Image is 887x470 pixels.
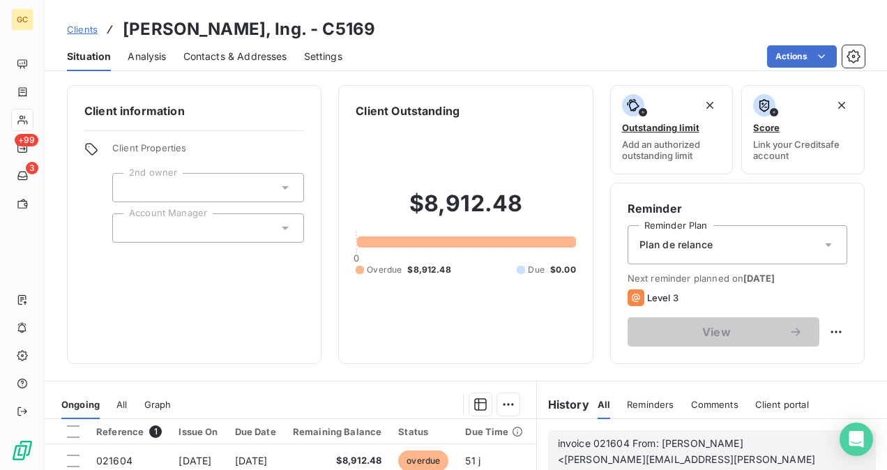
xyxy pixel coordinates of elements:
[550,264,576,276] span: $0.00
[179,426,218,437] div: Issue On
[647,292,678,303] span: Level 3
[644,326,789,338] span: View
[116,399,127,410] span: All
[628,200,847,217] h6: Reminder
[741,85,865,174] button: ScoreLink your Creditsafe account
[179,455,211,467] span: [DATE]
[610,85,734,174] button: Outstanding limitAdd an authorized outstanding limit
[537,396,589,413] h6: History
[11,8,33,31] div: GC
[183,50,287,63] span: Contacts & Addresses
[112,142,304,162] span: Client Properties
[293,426,382,437] div: Remaining Balance
[367,264,402,276] span: Overdue
[465,455,480,467] span: 51 j
[123,17,375,42] h3: [PERSON_NAME], Ing. - C5169
[622,122,699,133] span: Outstanding limit
[398,426,448,437] div: Status
[304,50,342,63] span: Settings
[627,399,674,410] span: Reminders
[407,264,450,276] span: $8,912.48
[11,439,33,462] img: Logo LeanPay
[622,139,722,161] span: Add an authorized outstanding limit
[124,181,135,194] input: Add a tag
[528,264,544,276] span: Due
[67,24,98,35] span: Clients
[840,423,873,456] div: Open Intercom Messenger
[628,317,819,347] button: View
[61,399,100,410] span: Ongoing
[753,122,780,133] span: Score
[598,399,610,410] span: All
[628,273,847,284] span: Next reminder planned on
[465,426,522,437] div: Due Time
[235,455,268,467] span: [DATE]
[67,22,98,36] a: Clients
[96,455,132,467] span: 021604
[128,50,166,63] span: Analysis
[356,190,575,232] h2: $8,912.48
[26,162,38,174] span: 3
[753,139,853,161] span: Link your Creditsafe account
[639,238,713,252] span: Plan de relance
[144,399,172,410] span: Graph
[767,45,837,68] button: Actions
[149,425,162,438] span: 1
[84,103,304,119] h6: Client information
[356,103,460,119] h6: Client Outstanding
[755,399,809,410] span: Client portal
[354,252,359,264] span: 0
[743,273,775,284] span: [DATE]
[67,50,111,63] span: Situation
[15,134,38,146] span: +99
[691,399,738,410] span: Comments
[235,426,276,437] div: Due Date
[96,425,162,438] div: Reference
[293,454,382,468] span: $8,912.48
[124,222,135,234] input: Add a tag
